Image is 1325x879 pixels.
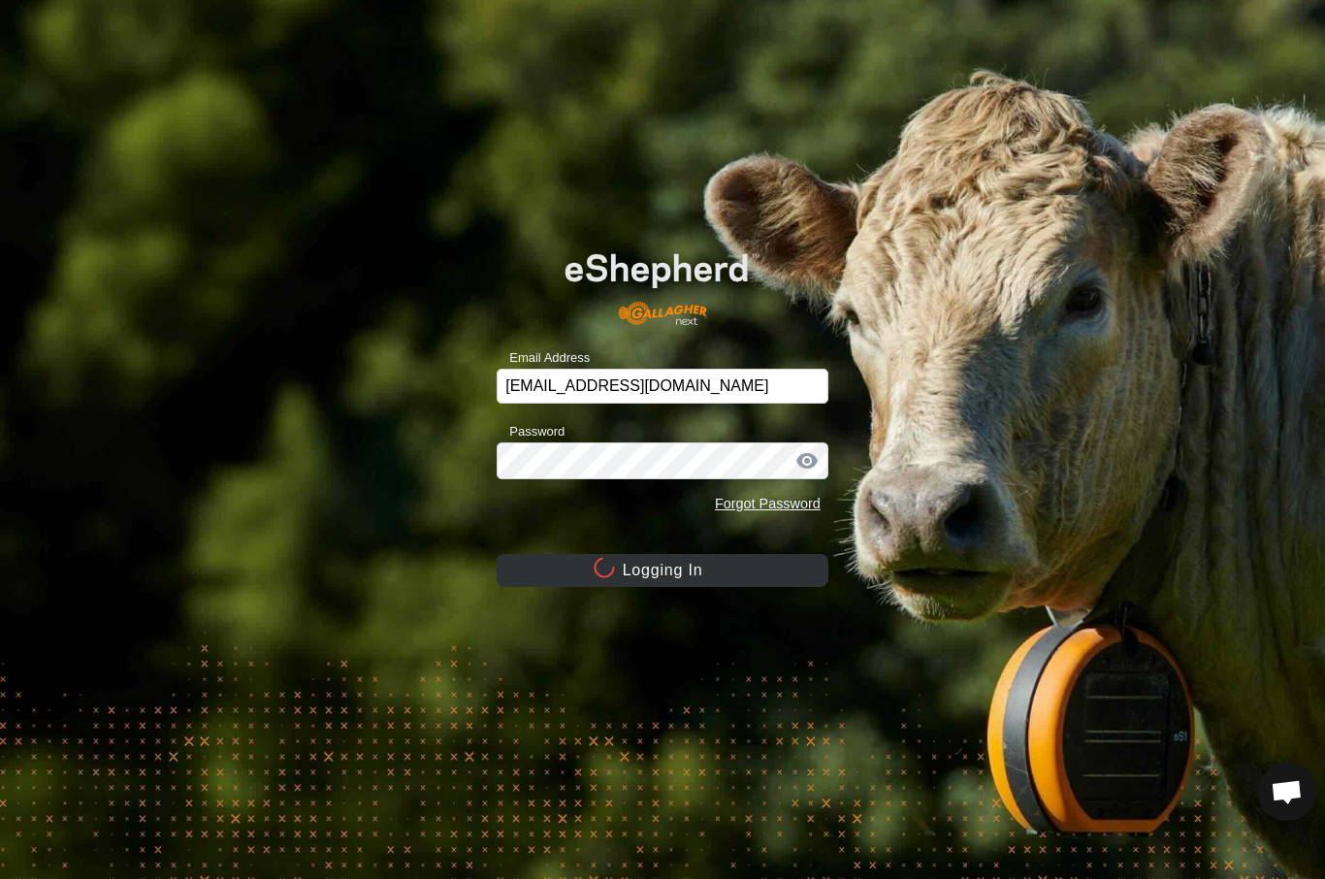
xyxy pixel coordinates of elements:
img: E-shepherd Logo [530,226,794,339]
input: Email Address [497,369,828,404]
div: Open chat [1258,763,1316,821]
label: Email Address [497,348,590,368]
button: Logging In [497,554,828,587]
label: Password [497,422,565,441]
a: Forgot Password [715,496,821,511]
